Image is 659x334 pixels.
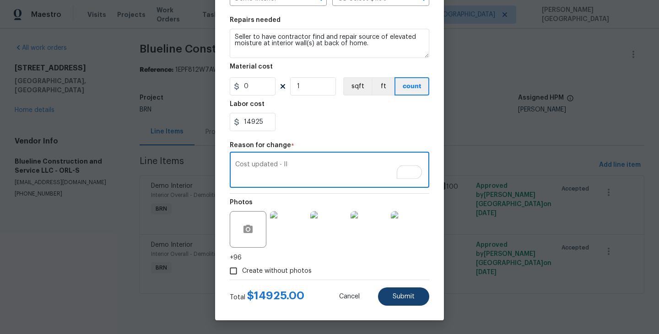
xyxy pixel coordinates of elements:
[372,77,394,95] button: ft
[230,253,242,262] span: +96
[230,199,253,206] h5: Photos
[230,29,429,58] textarea: Seller to have contractor find and repair source of elevated moisture at interior wall(s) at back...
[235,161,424,180] textarea: To enrich screen reader interactions, please activate Accessibility in Grammarly extension settings
[230,64,273,70] h5: Material cost
[343,77,372,95] button: sqft
[230,142,291,148] h5: Reason for change
[230,101,265,107] h5: Labor cost
[242,266,312,276] span: Create without photos
[247,290,304,301] span: $ 14925.00
[230,17,281,23] h5: Repairs needed
[393,293,415,300] span: Submit
[230,291,304,302] div: Total
[378,287,429,306] button: Submit
[324,287,374,306] button: Cancel
[394,77,429,95] button: count
[339,293,360,300] span: Cancel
